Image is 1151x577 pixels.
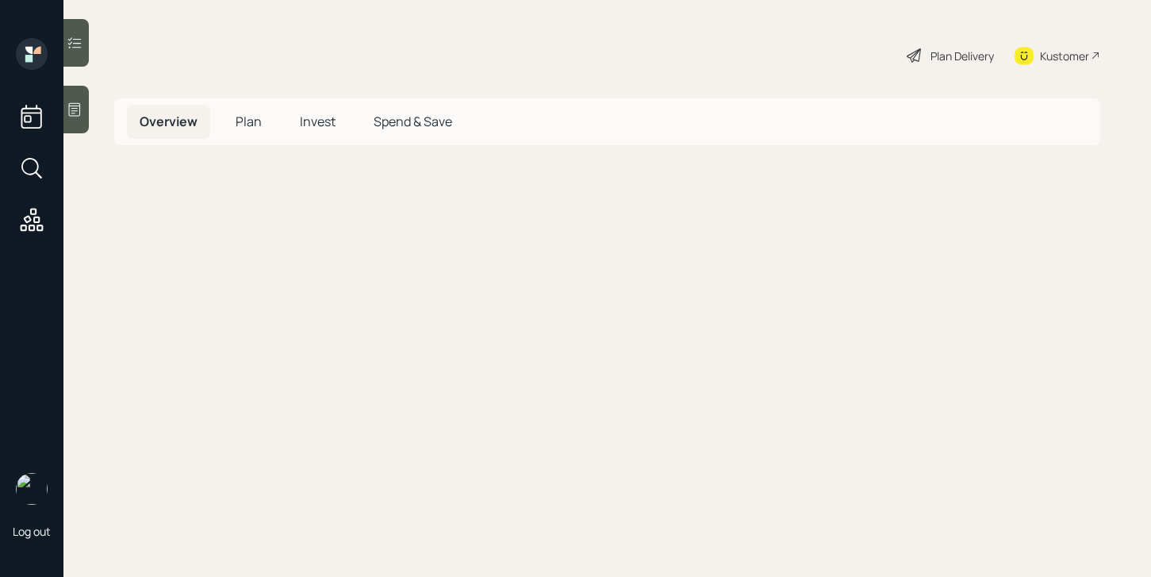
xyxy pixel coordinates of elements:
[300,113,336,130] span: Invest
[930,48,994,64] div: Plan Delivery
[140,113,198,130] span: Overview
[1040,48,1089,64] div: Kustomer
[16,473,48,505] img: retirable_logo.png
[236,113,262,130] span: Plan
[13,524,51,539] div: Log out
[374,113,452,130] span: Spend & Save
